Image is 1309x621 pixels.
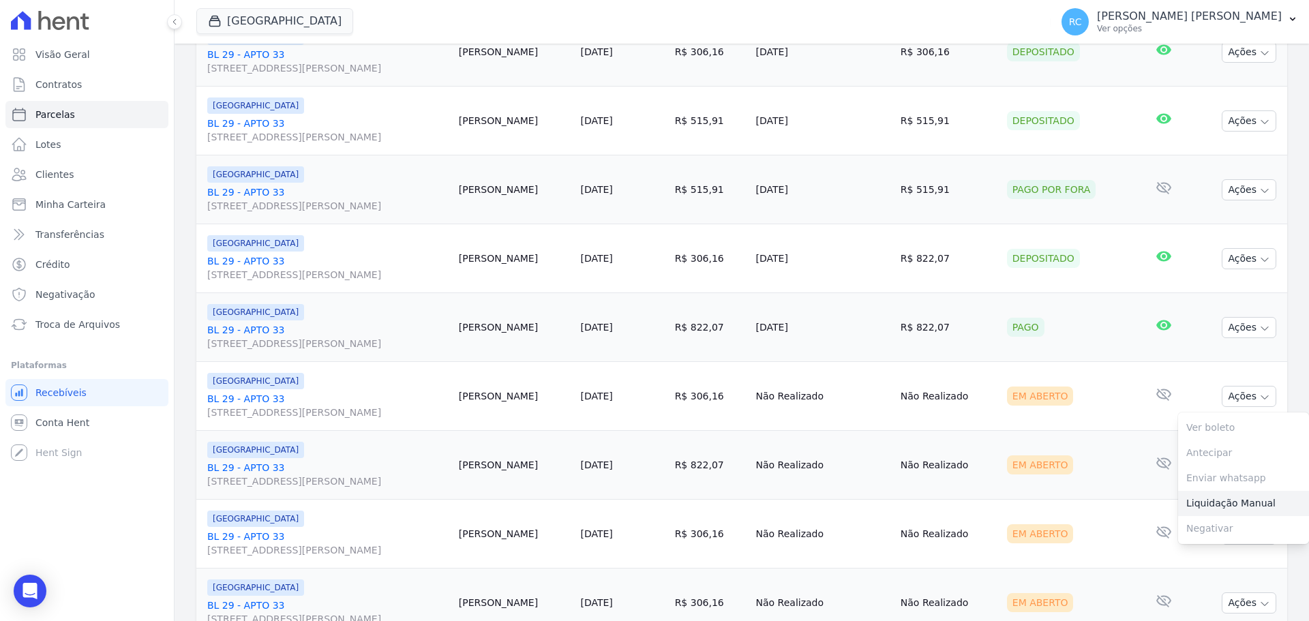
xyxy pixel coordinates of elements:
[1007,111,1080,130] div: Depositado
[207,392,448,419] a: BL 29 - APTO 33[STREET_ADDRESS][PERSON_NAME]
[5,409,168,436] a: Conta Hent
[207,185,448,213] a: BL 29 - APTO 33[STREET_ADDRESS][PERSON_NAME]
[1007,318,1044,337] div: Pago
[1222,110,1276,132] button: Ações
[580,322,612,333] a: [DATE]
[1222,42,1276,63] button: Ações
[1069,17,1082,27] span: RC
[580,528,612,539] a: [DATE]
[207,235,304,252] span: [GEOGRAPHIC_DATA]
[751,18,895,87] td: [DATE]
[35,228,104,241] span: Transferências
[207,130,448,144] span: [STREET_ADDRESS][PERSON_NAME]
[453,293,575,362] td: [PERSON_NAME]
[580,597,612,608] a: [DATE]
[1007,42,1080,61] div: Depositado
[1007,455,1074,474] div: Em Aberto
[35,386,87,399] span: Recebíveis
[35,318,120,331] span: Troca de Arquivos
[453,362,575,431] td: [PERSON_NAME]
[207,166,304,183] span: [GEOGRAPHIC_DATA]
[453,155,575,224] td: [PERSON_NAME]
[5,379,168,406] a: Recebíveis
[11,357,163,374] div: Plataformas
[207,304,304,320] span: [GEOGRAPHIC_DATA]
[1007,180,1096,199] div: Pago por fora
[669,18,751,87] td: R$ 306,16
[5,281,168,308] a: Negativação
[5,251,168,278] a: Crédito
[1178,516,1309,541] span: Negativar
[1222,248,1276,269] button: Ações
[207,97,304,114] span: [GEOGRAPHIC_DATA]
[895,155,1002,224] td: R$ 515,91
[5,191,168,218] a: Minha Carteira
[207,530,448,557] a: BL 29 - APTO 33[STREET_ADDRESS][PERSON_NAME]
[207,268,448,282] span: [STREET_ADDRESS][PERSON_NAME]
[1097,23,1282,34] p: Ver opções
[1178,491,1309,516] a: Liquidação Manual
[580,184,612,195] a: [DATE]
[5,101,168,128] a: Parcelas
[35,78,82,91] span: Contratos
[196,8,353,34] button: [GEOGRAPHIC_DATA]
[1178,440,1309,466] span: Antecipar
[1178,415,1309,440] span: Ver boleto
[453,87,575,155] td: [PERSON_NAME]
[207,337,448,350] span: [STREET_ADDRESS][PERSON_NAME]
[453,431,575,500] td: [PERSON_NAME]
[751,362,895,431] td: Não Realizado
[895,87,1002,155] td: R$ 515,91
[895,362,1002,431] td: Não Realizado
[1007,387,1074,406] div: Em Aberto
[5,311,168,338] a: Troca de Arquivos
[669,155,751,224] td: R$ 515,91
[207,543,448,557] span: [STREET_ADDRESS][PERSON_NAME]
[1222,317,1276,338] button: Ações
[5,41,168,68] a: Visão Geral
[895,431,1002,500] td: Não Realizado
[5,131,168,158] a: Lotes
[5,71,168,98] a: Contratos
[669,87,751,155] td: R$ 515,91
[751,87,895,155] td: [DATE]
[669,224,751,293] td: R$ 306,16
[453,500,575,569] td: [PERSON_NAME]
[35,108,75,121] span: Parcelas
[453,224,575,293] td: [PERSON_NAME]
[580,115,612,126] a: [DATE]
[1051,3,1309,41] button: RC [PERSON_NAME] [PERSON_NAME] Ver opções
[1178,466,1309,491] span: Enviar whatsapp
[35,138,61,151] span: Lotes
[580,459,612,470] a: [DATE]
[207,61,448,75] span: [STREET_ADDRESS][PERSON_NAME]
[895,293,1002,362] td: R$ 822,07
[751,293,895,362] td: [DATE]
[207,511,304,527] span: [GEOGRAPHIC_DATA]
[751,500,895,569] td: Não Realizado
[1222,386,1276,407] button: Ações
[751,224,895,293] td: [DATE]
[207,461,448,488] a: BL 29 - APTO 33[STREET_ADDRESS][PERSON_NAME]
[1007,524,1074,543] div: Em Aberto
[1097,10,1282,23] p: [PERSON_NAME] [PERSON_NAME]
[207,474,448,488] span: [STREET_ADDRESS][PERSON_NAME]
[669,293,751,362] td: R$ 822,07
[580,253,612,264] a: [DATE]
[207,48,448,75] a: BL 29 - APTO 33[STREET_ADDRESS][PERSON_NAME]
[669,431,751,500] td: R$ 822,07
[1222,592,1276,614] button: Ações
[207,406,448,419] span: [STREET_ADDRESS][PERSON_NAME]
[580,46,612,57] a: [DATE]
[5,161,168,188] a: Clientes
[751,431,895,500] td: Não Realizado
[207,117,448,144] a: BL 29 - APTO 33[STREET_ADDRESS][PERSON_NAME]
[895,224,1002,293] td: R$ 822,07
[207,579,304,596] span: [GEOGRAPHIC_DATA]
[35,48,90,61] span: Visão Geral
[207,373,304,389] span: [GEOGRAPHIC_DATA]
[453,18,575,87] td: [PERSON_NAME]
[35,198,106,211] span: Minha Carteira
[669,362,751,431] td: R$ 306,16
[5,221,168,248] a: Transferências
